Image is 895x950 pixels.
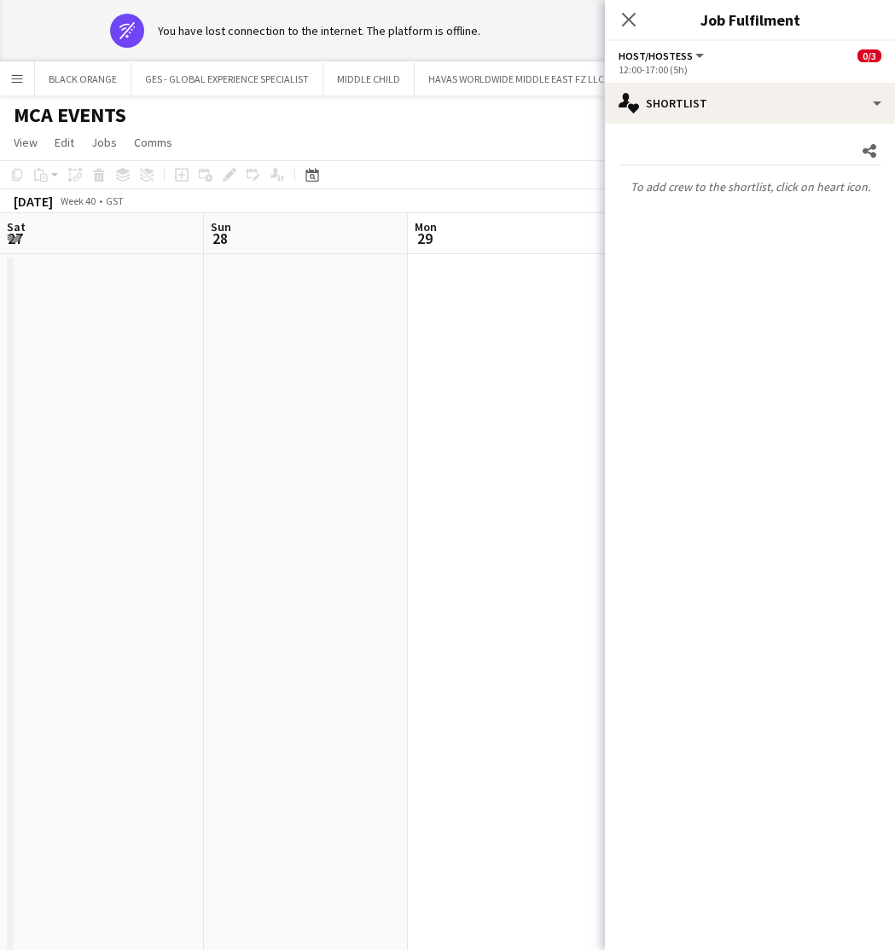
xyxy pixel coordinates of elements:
[14,102,126,128] h1: MCA EVENTS
[158,23,480,38] div: You have lost connection to the internet. The platform is offline.
[106,194,124,207] div: GST
[48,131,81,154] a: Edit
[208,229,231,248] span: 28
[7,131,44,154] a: View
[619,49,706,62] button: Host/Hostess
[127,131,179,154] a: Comms
[415,62,619,96] button: HAVAS WORLDWIDE MIDDLE EAST FZ LLC
[4,229,26,248] span: 27
[35,62,131,96] button: BLACK ORANGE
[84,131,124,154] a: Jobs
[134,135,172,150] span: Comms
[14,135,38,150] span: View
[619,63,881,76] div: 12:00-17:00 (5h)
[605,172,895,201] p: To add crew to the shortlist, click on heart icon.
[56,194,99,207] span: Week 40
[7,219,26,235] span: Sat
[14,193,53,210] div: [DATE]
[605,83,895,124] div: Shortlist
[857,49,881,62] span: 0/3
[91,135,117,150] span: Jobs
[211,219,231,235] span: Sun
[412,229,437,248] span: 29
[605,9,895,31] h3: Job Fulfilment
[131,62,323,96] button: GES - GLOBAL EXPERIENCE SPECIALIST
[415,219,437,235] span: Mon
[619,49,693,62] span: Host/Hostess
[55,135,74,150] span: Edit
[323,62,415,96] button: MIDDLE CHILD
